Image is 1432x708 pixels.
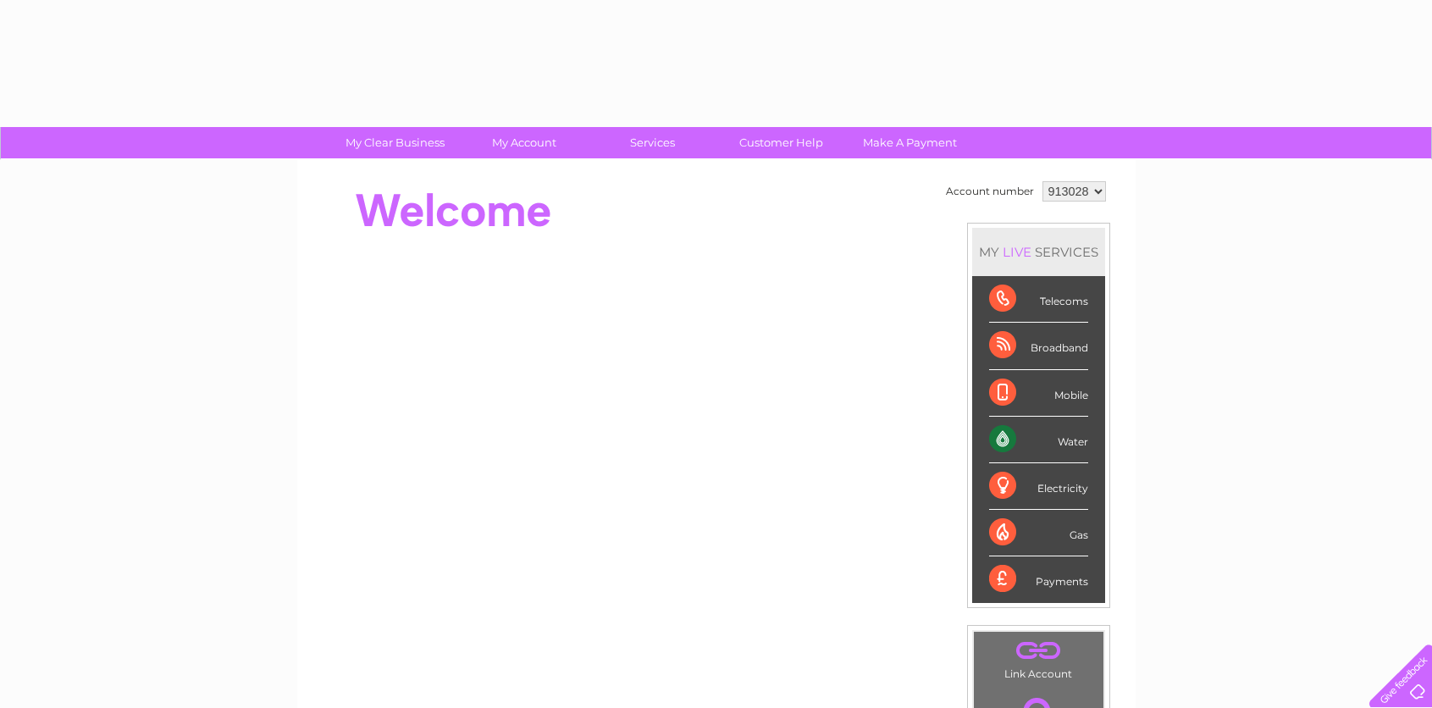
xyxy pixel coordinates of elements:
[454,127,594,158] a: My Account
[973,631,1104,684] td: Link Account
[978,636,1099,666] a: .
[711,127,851,158] a: Customer Help
[989,556,1088,602] div: Payments
[989,417,1088,463] div: Water
[942,177,1038,206] td: Account number
[999,244,1035,260] div: LIVE
[989,323,1088,369] div: Broadband
[989,510,1088,556] div: Gas
[325,127,465,158] a: My Clear Business
[972,228,1105,276] div: MY SERVICES
[989,463,1088,510] div: Electricity
[840,127,980,158] a: Make A Payment
[989,370,1088,417] div: Mobile
[989,276,1088,323] div: Telecoms
[583,127,722,158] a: Services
